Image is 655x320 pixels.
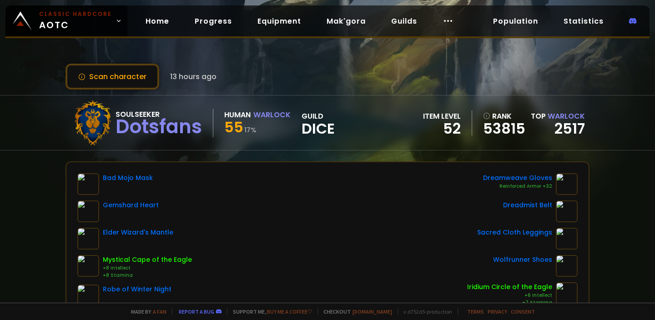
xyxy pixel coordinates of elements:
button: Scan character [65,64,159,90]
img: item-13013 [77,228,99,250]
a: Consent [511,308,535,315]
a: a fan [153,308,166,315]
a: Progress [187,12,239,30]
span: Dice [302,122,335,135]
span: 13 hours ago [170,71,217,82]
a: Report a bug [179,308,214,315]
a: Statistics [556,12,611,30]
div: Mystical Cape of the Eagle [103,255,192,265]
div: rank [483,110,525,122]
div: Dotsfans [116,120,202,134]
a: Classic HardcoreAOTC [5,5,127,36]
div: Bad Mojo Mask [103,173,153,183]
a: Terms [467,308,484,315]
a: Mak'gora [319,12,373,30]
span: v. d752d5 - production [398,308,452,315]
span: Warlock [548,111,585,121]
img: item-9470 [77,173,99,195]
div: Sacred Cloth Leggings [477,228,552,237]
div: Reinforced Armor +32 [483,183,552,190]
a: Guilds [384,12,424,30]
img: item-18745 [556,228,578,250]
div: +8 Stamina [103,272,192,279]
img: item-13101 [556,255,578,277]
div: Dreadmist Belt [503,200,552,210]
img: item-14136 [77,285,99,306]
span: Checkout [317,308,392,315]
img: item-17707 [77,200,99,222]
div: +8 Intellect [103,265,192,272]
a: 53815 [483,122,525,135]
div: Elder Wizard's Mantle [103,228,173,237]
img: item-10019 [556,173,578,195]
span: AOTC [39,10,112,32]
span: Made by [126,308,166,315]
span: Support me, [227,308,312,315]
div: Dreamweave Gloves [483,173,552,183]
img: item-10174 [77,255,99,277]
div: Wolfrunner Shoes [493,255,552,265]
div: Iridium Circle of the Eagle [467,282,552,292]
div: Gemshard Heart [103,200,159,210]
div: Robe of Winter Night [103,285,171,294]
div: Warlock [253,109,291,120]
span: 55 [224,117,243,137]
img: item-16702 [556,200,578,222]
a: 2517 [554,118,585,139]
a: Equipment [250,12,308,30]
small: 17 % [244,125,257,135]
div: +6 Intellect [467,292,552,299]
a: Home [138,12,176,30]
a: Buy me a coffee [267,308,312,315]
a: [DOMAIN_NAME] [353,308,392,315]
div: Top [531,110,585,122]
small: Classic Hardcore [39,10,112,18]
div: guild [302,110,335,135]
div: Soulseeker [116,109,202,120]
div: 52 [423,122,461,135]
a: Population [486,12,545,30]
div: +7 Stamina [467,299,552,306]
a: Privacy [488,308,507,315]
img: item-11987 [556,282,578,304]
div: Human [224,109,251,120]
div: item level [423,110,461,122]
